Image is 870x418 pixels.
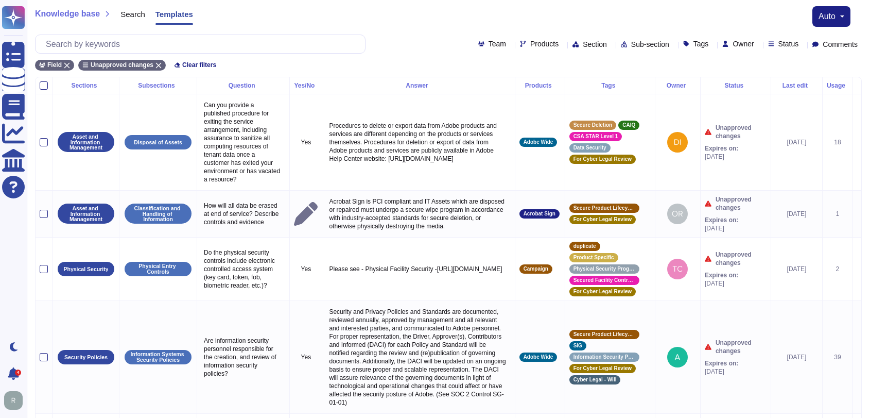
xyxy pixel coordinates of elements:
[64,266,109,272] p: Physical Security
[631,41,669,48] span: Sub-section
[705,367,738,376] span: [DATE]
[519,82,561,89] div: Products
[573,134,618,139] span: CSA STAR Level 1
[573,366,632,371] span: For Cyber Legal Review
[573,266,635,272] span: Physical Security Program
[775,353,818,361] div: [DATE]
[2,389,30,412] button: user
[155,10,193,18] span: Templates
[61,206,111,222] p: Asset and Information Management
[573,157,632,162] span: For Cyber Legal Review
[569,82,651,89] div: Tags
[134,140,182,145] p: Disposal of Assets
[667,259,688,279] img: user
[573,145,606,151] span: Data Security
[705,153,738,161] span: [DATE]
[182,62,216,68] span: Clear filters
[201,199,285,229] p: How will all data be erased at end of service? Describe controls and evidence
[827,138,848,146] div: 18
[326,82,510,89] div: Answer
[667,204,688,224] img: user
[530,40,559,47] span: Products
[61,134,111,151] p: Asset and Information Management
[778,40,799,47] span: Status
[775,138,818,146] div: [DATE]
[201,82,285,89] div: Question
[326,305,510,409] p: Security and Privacy Policies and Standards are documented, reviewed annually, approved by manage...
[693,40,709,47] span: Tags
[716,124,767,140] span: Unapproved changes
[489,40,506,47] span: Team
[524,266,548,272] span: Campaign
[705,224,738,232] span: [DATE]
[524,140,553,145] span: Adobe Wide
[57,82,115,89] div: Sections
[294,82,318,89] div: Yes/No
[573,206,635,211] span: Secure Product Lifecycle Standard
[326,262,510,276] p: Please see - Physical Facility Security -[URL][DOMAIN_NAME]
[326,195,510,233] p: Acrobat Sign is PCI compliant and IT Assets which are disposed or repaired must undergo a secure ...
[524,355,553,360] span: Adobe Wide
[827,353,848,361] div: 39
[128,206,188,222] p: Classification and Handling of Information
[775,265,818,273] div: [DATE]
[326,119,510,165] p: Procedures to delete or export data from Adobe products and services are different depending on t...
[819,12,836,21] span: auto
[827,265,848,273] div: 2
[573,123,613,128] span: Secure Deletion
[705,359,738,367] span: Expires on:
[573,217,632,222] span: For Cyber Legal Review
[128,263,188,274] p: Physical Entry Controls
[819,12,844,21] button: auto
[41,35,365,53] input: Search by keywords
[573,255,614,260] span: Product Specific
[524,211,555,216] span: Acrobat Sign
[716,195,767,212] span: Unapproved changes
[716,250,767,267] span: Unapproved changes
[716,339,767,355] span: Unapproved changes
[120,10,145,18] span: Search
[705,216,738,224] span: Expires on:
[128,352,188,362] p: Information Systems Security Policies
[667,132,688,153] img: user
[827,210,848,218] div: 1
[573,343,582,348] span: SIG
[733,40,754,47] span: Owner
[35,10,100,18] span: Knowledge base
[4,391,23,410] img: user
[573,377,617,382] span: Cyber Legal - Will
[64,355,108,360] p: Security Policies
[667,347,688,367] img: user
[573,332,635,337] span: Secure Product Lifecycle Standard
[294,353,318,361] p: Yes
[775,82,818,89] div: Last edit
[15,370,21,376] div: 4
[201,334,285,380] p: Are information security personnel responsible for the creation, and review of information securi...
[573,289,632,294] span: For Cyber Legal Review
[823,41,858,48] span: Comments
[573,355,635,360] span: Information Security Policy
[573,278,635,283] span: Secured Facility Controls
[705,271,738,279] span: Expires on:
[775,210,818,218] div: [DATE]
[573,244,596,249] span: duplicate
[91,62,153,68] span: Unapproved changes
[705,82,767,89] div: Status
[294,138,318,146] p: Yes
[659,82,696,89] div: Owner
[705,279,738,288] span: [DATE]
[583,41,607,48] span: Section
[201,98,285,186] p: Can you provide a published procedure for exiting the service arrangement, including assurance to...
[705,144,738,153] span: Expires on:
[827,82,848,89] div: Usage
[622,123,635,128] span: CAIQ
[124,82,193,89] div: Subsections
[294,265,318,273] p: Yes
[201,246,285,292] p: Do the physical security controls include electronic controlled access system (key card, token, f...
[47,62,62,68] span: Field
